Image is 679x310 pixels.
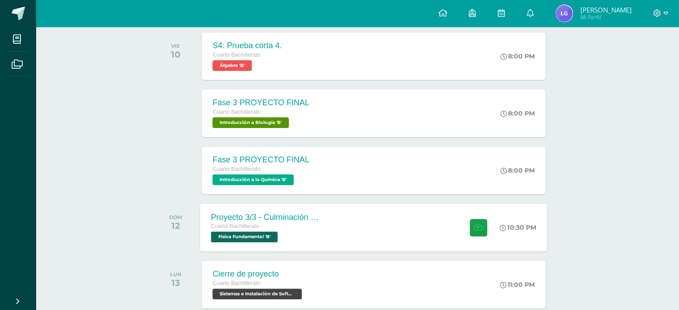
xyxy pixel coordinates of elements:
[212,269,304,279] div: Cierre de proyecto
[171,43,180,49] div: VIE
[500,166,535,174] div: 8:00 PM
[212,41,282,50] div: S4: Prueba corta 4.
[211,223,259,229] span: Cuarto Bachillerato
[169,214,182,220] div: DOM
[211,212,319,222] div: Proyecto 3/3 - Culminación y Presentación
[170,277,181,288] div: 13
[212,60,252,71] span: Álgebra 'B'
[212,109,260,115] span: Cuarto Bachillerato
[500,223,537,231] div: 10:30 PM
[212,174,294,185] span: Introducción a la Química 'B'
[580,13,631,21] span: Mi Perfil
[212,117,289,128] span: Introducción a Biología 'B'
[500,281,535,289] div: 11:00 PM
[169,220,182,231] div: 12
[170,271,181,277] div: LUN
[212,52,260,58] span: Cuarto Bachillerato
[171,49,180,60] div: 10
[555,4,573,22] img: 353a631d0ccce050212a3567837c3e4e.png
[500,52,535,60] div: 8:00 PM
[211,231,278,242] span: Física Fundamental 'B'
[212,289,302,299] span: Sistemas e Instalación de Software 'B'
[212,280,260,286] span: Cuarto Bachillerato
[212,166,260,172] span: Cuarto Bachillerato
[500,109,535,117] div: 8:00 PM
[580,5,631,14] span: [PERSON_NAME]
[212,155,309,165] div: Fase 3 PROYECTO FINAL
[212,98,309,107] div: Fase 3 PROYECTO FINAL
